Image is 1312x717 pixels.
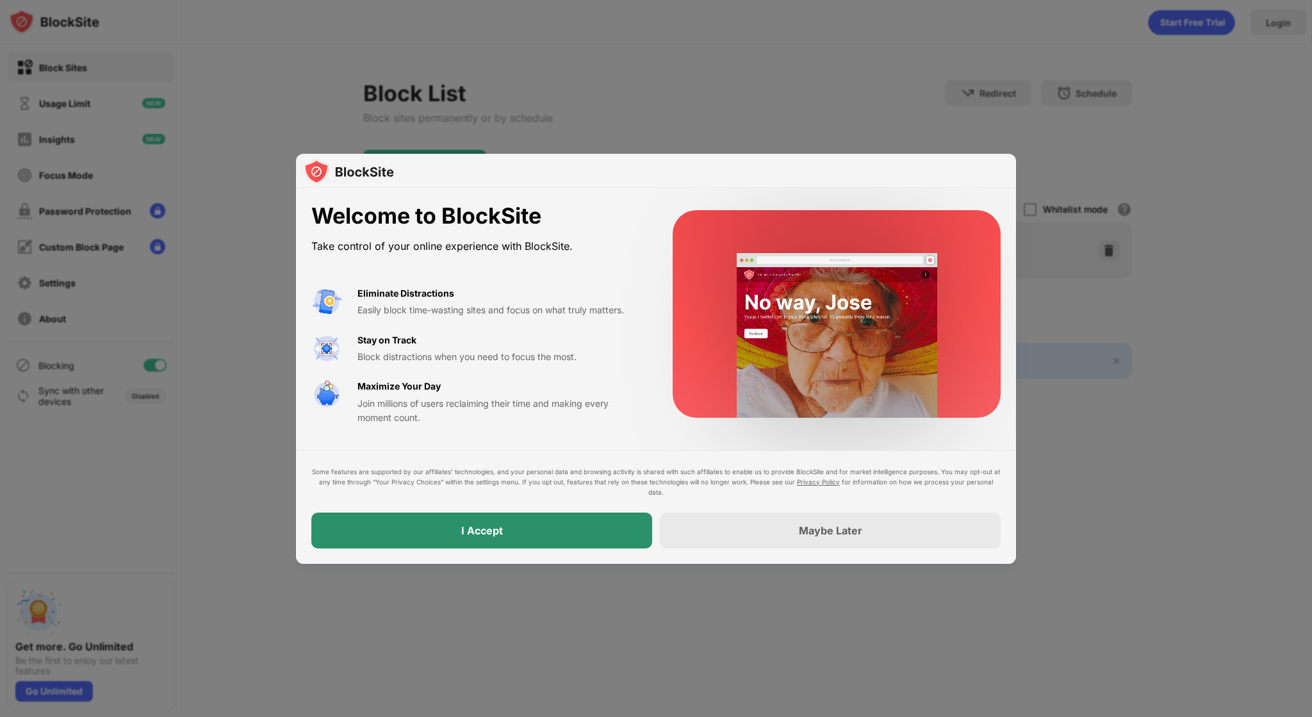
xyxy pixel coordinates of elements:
[304,159,394,185] img: logo-blocksite.svg
[461,524,503,537] div: I Accept
[311,286,342,317] img: value-avoid-distractions.svg
[357,397,642,425] div: Join millions of users reclaiming their time and making every moment count.
[797,478,840,486] a: Privacy Policy
[357,379,441,393] div: Maximize Your Day
[357,333,416,347] div: Stay on Track
[311,333,342,364] img: value-focus.svg
[357,350,642,364] div: Block distractions when you need to focus the most.
[311,466,1001,497] div: Some features are supported by our affiliates’ technologies, and your personal data and browsing ...
[799,524,862,537] div: Maybe Later
[357,286,454,301] div: Eliminate Distractions
[311,203,642,229] div: Welcome to BlockSite
[357,303,642,317] div: Easily block time-wasting sites and focus on what truly matters.
[311,237,642,256] div: Take control of your online experience with BlockSite.
[311,379,342,410] img: value-safe-time.svg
